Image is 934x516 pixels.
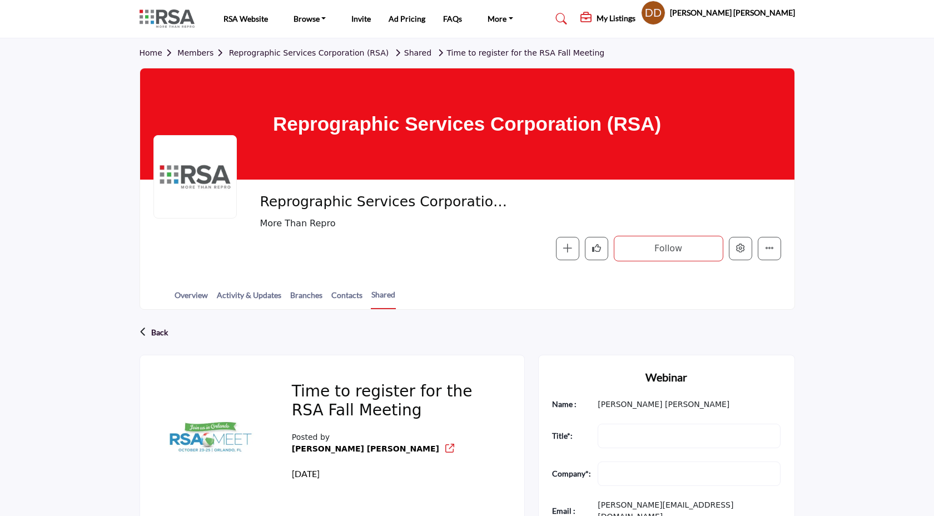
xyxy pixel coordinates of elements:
button: Show hide supplier dropdown [641,1,665,25]
div: Posted by [292,431,471,480]
img: site Logo [140,9,200,28]
span: Reprographic Services Corporation (RSA) [260,193,510,211]
input: Company Name [598,462,781,486]
p: [PERSON_NAME] [PERSON_NAME] [598,399,781,410]
a: FAQs [443,14,462,23]
button: Like [585,237,608,260]
a: Overview [174,289,208,309]
a: Reprographic Services Corporation (RSA) [229,48,389,57]
a: RSA Website [223,14,268,23]
a: Browse [286,11,334,27]
b: Email : [552,506,575,515]
a: Search [545,10,574,28]
a: Home [140,48,178,57]
a: Activity & Updates [216,289,282,309]
a: Shared [391,48,431,57]
img: No Feature content logo [155,382,266,493]
b: Company : [552,469,591,478]
a: Time to register for the RSA Fall Meeting [434,48,605,57]
a: Invite [351,14,371,23]
div: My Listings [580,12,635,26]
h2: Time to register for the RSA Fall Meeting [292,382,498,423]
b: Name : [552,399,577,409]
h5: [PERSON_NAME] [PERSON_NAME] [670,7,795,18]
span: [DATE] [292,468,320,479]
button: Edit company [729,237,752,260]
a: Contacts [331,289,363,309]
span: More Than Repro [260,217,615,230]
a: More [480,11,521,27]
a: Branches [290,289,323,309]
a: Ad Pricing [389,14,425,23]
a: Shared [371,289,396,309]
a: Members [177,48,228,57]
h5: My Listings [597,13,635,23]
h2: Webinar [552,369,781,385]
a: [PERSON_NAME] [PERSON_NAME] [292,444,439,453]
input: Designation [598,424,781,448]
b: Redirect to company listing - reprographic-services-association-rsa2 [292,443,439,455]
h1: Reprographic Services Corporation (RSA) [273,68,661,180]
button: Follow [614,236,723,261]
p: Back [151,322,168,343]
b: Title : [552,431,573,440]
button: More details [758,237,781,260]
